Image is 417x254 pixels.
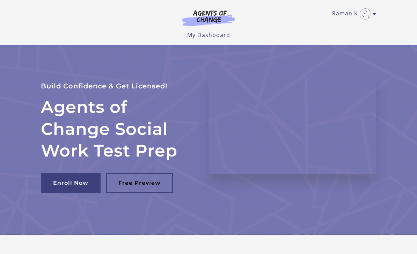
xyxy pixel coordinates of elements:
[332,8,373,20] a: Toggle menu
[41,80,197,92] p: Build Confidence & Get Licensed!
[106,173,173,193] a: Free Preview
[41,96,197,161] h2: Agents of Change Social Work Test Prep
[41,173,101,193] a: Enroll Now
[187,31,230,39] a: My Dashboard
[175,10,242,26] img: Agents of Change Logo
